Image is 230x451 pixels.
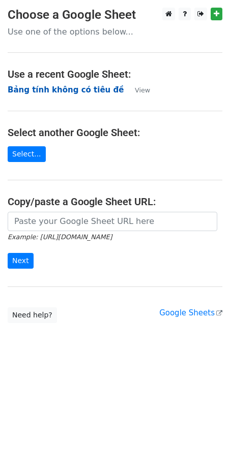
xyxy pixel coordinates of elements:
a: Bảng tính không có tiêu đề [8,85,124,94]
a: View [125,85,150,94]
div: Tiện ích trò chuyện [179,402,230,451]
input: Paste your Google Sheet URL here [8,212,217,231]
h4: Copy/paste a Google Sheet URL: [8,196,222,208]
small: View [135,86,150,94]
small: Example: [URL][DOMAIN_NAME] [8,233,112,241]
a: Google Sheets [159,308,222,317]
p: Use one of the options below... [8,26,222,37]
h4: Use a recent Google Sheet: [8,68,222,80]
a: Select... [8,146,46,162]
iframe: Chat Widget [179,402,230,451]
input: Next [8,253,34,269]
h4: Select another Google Sheet: [8,126,222,139]
h3: Choose a Google Sheet [8,8,222,22]
a: Need help? [8,307,57,323]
